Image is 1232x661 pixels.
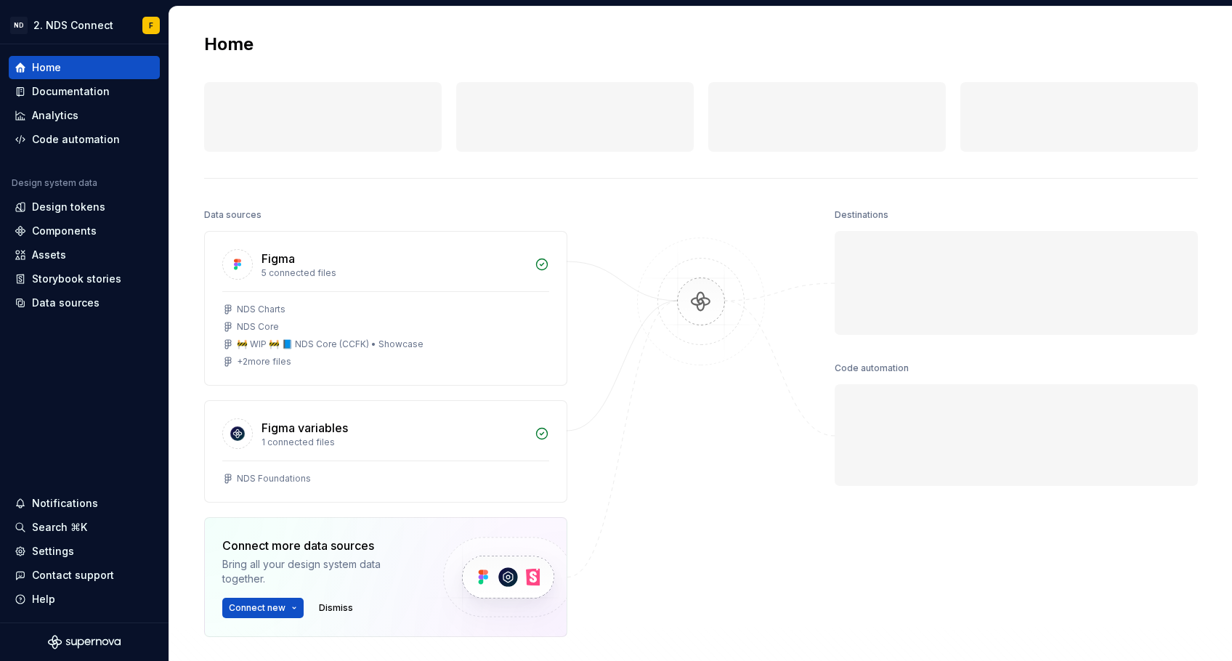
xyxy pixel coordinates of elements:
[262,419,348,437] div: Figma variables
[835,358,909,378] div: Code automation
[237,338,423,350] div: 🚧 WIP 🚧 📘 NDS Core (CCFK) • Showcase
[312,598,360,618] button: Dismiss
[32,60,61,75] div: Home
[32,544,74,559] div: Settings
[32,496,98,511] div: Notifications
[9,588,160,611] button: Help
[32,200,105,214] div: Design tokens
[32,132,120,147] div: Code automation
[48,635,121,649] svg: Supernova Logo
[32,520,87,535] div: Search ⌘K
[9,267,160,291] a: Storybook stories
[222,537,418,554] div: Connect more data sources
[262,437,526,448] div: 1 connected files
[319,602,353,614] span: Dismiss
[835,205,888,225] div: Destinations
[32,296,100,310] div: Data sources
[12,177,97,189] div: Design system data
[9,104,160,127] a: Analytics
[32,248,66,262] div: Assets
[9,243,160,267] a: Assets
[32,592,55,607] div: Help
[9,219,160,243] a: Components
[32,224,97,238] div: Components
[32,108,78,123] div: Analytics
[237,473,311,484] div: NDS Foundations
[9,291,160,315] a: Data sources
[9,564,160,587] button: Contact support
[237,356,291,368] div: + 2 more files
[204,33,254,56] h2: Home
[262,267,526,279] div: 5 connected files
[9,128,160,151] a: Code automation
[9,492,160,515] button: Notifications
[262,250,295,267] div: Figma
[32,568,114,583] div: Contact support
[237,321,279,333] div: NDS Core
[237,304,285,315] div: NDS Charts
[204,231,567,386] a: Figma5 connected filesNDS ChartsNDS Core🚧 WIP 🚧 📘 NDS Core (CCFK) • Showcase+2more files
[10,17,28,34] div: ND
[222,557,418,586] div: Bring all your design system data together.
[9,195,160,219] a: Design tokens
[204,205,262,225] div: Data sources
[229,602,285,614] span: Connect new
[204,400,567,503] a: Figma variables1 connected filesNDS Foundations
[9,540,160,563] a: Settings
[222,598,304,618] button: Connect new
[33,18,113,33] div: 2. NDS Connect
[32,272,121,286] div: Storybook stories
[32,84,110,99] div: Documentation
[149,20,153,31] div: F
[9,80,160,103] a: Documentation
[9,516,160,539] button: Search ⌘K
[9,56,160,79] a: Home
[3,9,166,41] button: ND2. NDS ConnectF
